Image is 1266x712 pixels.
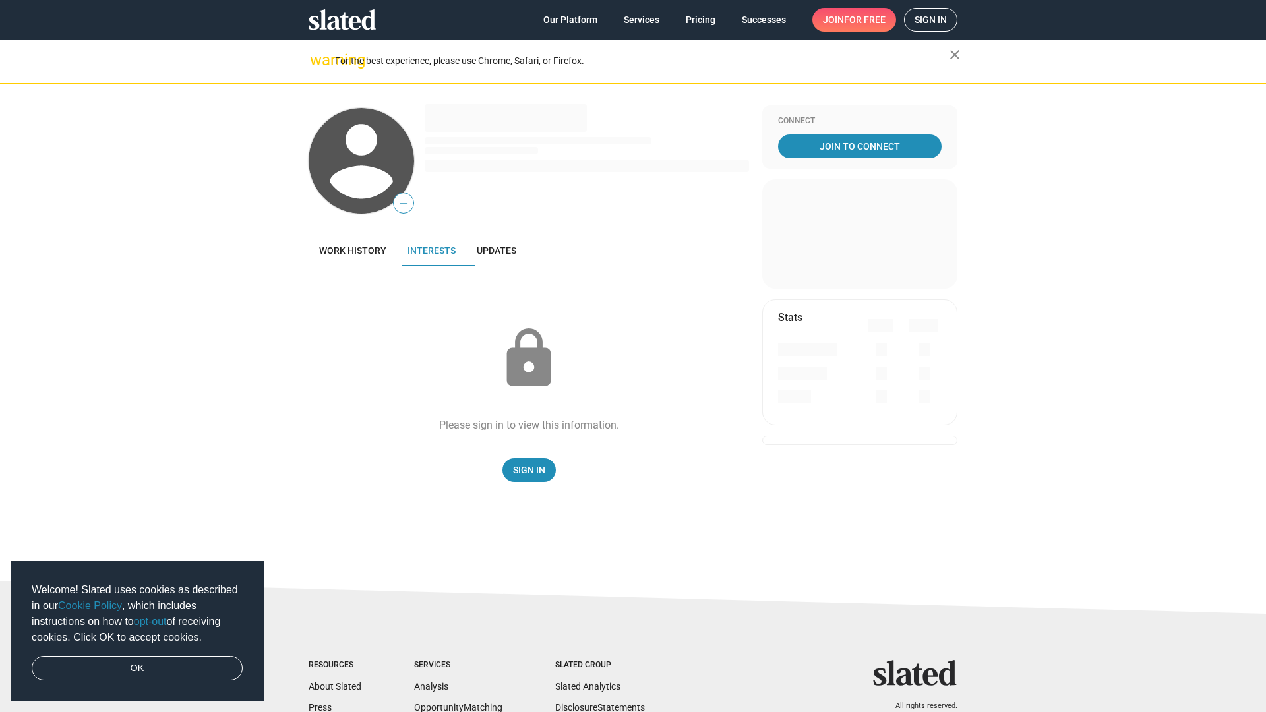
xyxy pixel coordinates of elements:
span: Interests [407,245,456,256]
mat-card-title: Stats [778,311,802,324]
mat-icon: close [947,47,963,63]
span: Sign In [513,458,545,482]
div: Slated Group [555,660,645,670]
div: Resources [309,660,361,670]
div: Services [414,660,502,670]
span: — [394,195,413,212]
a: dismiss cookie message [32,656,243,681]
a: Join To Connect [778,134,942,158]
a: Slated Analytics [555,681,620,692]
a: Sign In [502,458,556,482]
span: Work history [319,245,386,256]
span: Updates [477,245,516,256]
div: Connect [778,116,942,127]
span: Successes [742,8,786,32]
a: Work history [309,235,397,266]
a: Services [613,8,670,32]
span: Our Platform [543,8,597,32]
a: Analysis [414,681,448,692]
span: Welcome! Slated uses cookies as described in our , which includes instructions on how to of recei... [32,582,243,645]
span: Join To Connect [781,134,939,158]
div: cookieconsent [11,561,264,702]
a: Successes [731,8,797,32]
span: for free [844,8,886,32]
a: Cookie Policy [58,600,122,611]
a: opt-out [134,616,167,627]
a: Sign in [904,8,957,32]
a: Joinfor free [812,8,896,32]
a: Interests [397,235,466,266]
span: Pricing [686,8,715,32]
mat-icon: lock [496,326,562,392]
a: Pricing [675,8,726,32]
span: Sign in [915,9,947,31]
div: Please sign in to view this information. [439,418,619,432]
a: Our Platform [533,8,608,32]
span: Join [823,8,886,32]
a: About Slated [309,681,361,692]
span: Services [624,8,659,32]
a: Updates [466,235,527,266]
mat-icon: warning [310,52,326,68]
div: For the best experience, please use Chrome, Safari, or Firefox. [335,52,950,70]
